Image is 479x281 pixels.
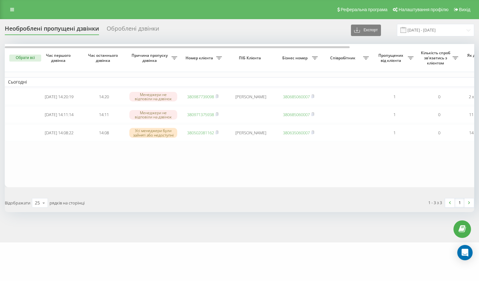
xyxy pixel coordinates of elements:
span: Кількість спроб зв'язатись з клієнтом [420,50,452,65]
td: 14:20 [81,88,126,105]
a: 380685060007 [283,94,310,100]
td: [PERSON_NAME] [225,88,276,105]
div: Менеджери не відповіли на дзвінок [129,110,177,120]
span: Відображати [5,200,30,206]
a: 380635060007 [283,130,310,136]
span: ПІБ Клієнта [231,55,271,61]
td: 0 [417,124,461,141]
span: Пропущених від клієнта [375,53,408,63]
span: Час останнього дзвінка [87,53,121,63]
span: Реферальна програма [341,7,388,12]
div: 25 [35,200,40,206]
span: Причина пропуску дзвінка [129,53,171,63]
span: Співробітник [324,55,363,61]
a: 380502081162 [187,130,214,136]
span: Час першого дзвінка [42,53,76,63]
td: [PERSON_NAME] [225,124,276,141]
button: Обрати всі [9,55,41,62]
a: 380685060007 [283,112,310,117]
div: Оброблені дзвінки [107,25,159,35]
td: 1 [372,88,417,105]
td: 1 [372,124,417,141]
td: [DATE] 14:08:22 [37,124,81,141]
a: 1 [455,198,464,207]
div: Усі менеджери були зайняті або недоступні [129,128,177,137]
span: рядків на сторінці [49,200,85,206]
td: 0 [417,88,461,105]
td: [DATE] 14:11:14 [37,106,81,123]
td: 0 [417,106,461,123]
span: Бізнес номер [279,55,312,61]
div: 1 - 3 з 3 [428,199,442,206]
button: Експорт [351,25,381,36]
td: 14:11 [81,106,126,123]
span: Вихід [459,7,470,12]
span: Номер клієнта [184,55,216,61]
div: Менеджери не відповіли на дзвінок [129,92,177,101]
td: 1 [372,106,417,123]
div: Open Intercom Messenger [457,245,473,260]
a: 380971375938 [187,112,214,117]
td: [DATE] 14:20:19 [37,88,81,105]
td: 14:08 [81,124,126,141]
span: Налаштування профілю [399,7,448,12]
a: 380987739098 [187,94,214,100]
div: Необроблені пропущені дзвінки [5,25,99,35]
